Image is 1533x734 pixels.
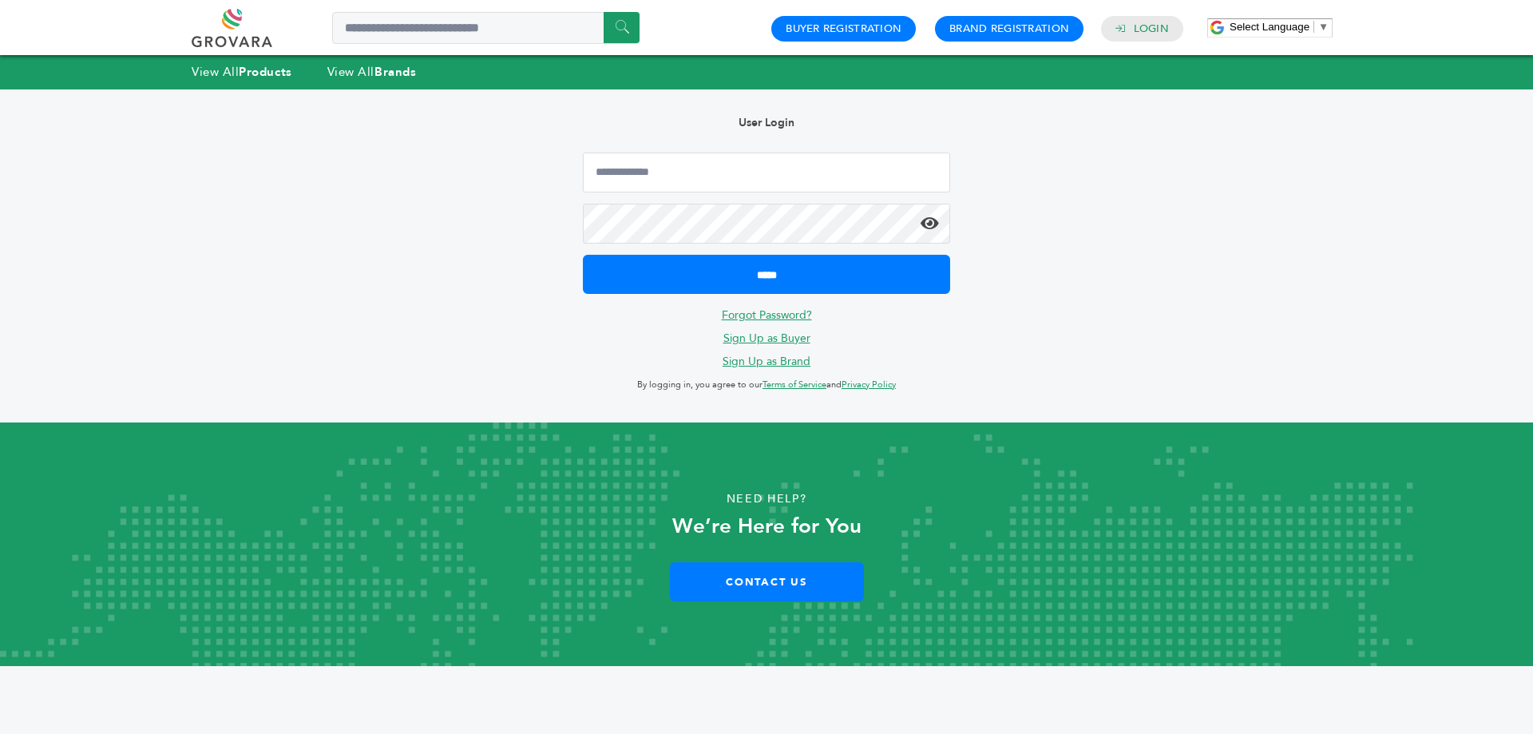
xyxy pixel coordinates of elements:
a: Select Language​ [1230,21,1329,33]
a: Forgot Password? [722,307,812,323]
a: Contact Us [670,562,864,601]
strong: We’re Here for You [672,512,862,541]
p: By logging in, you agree to our and [583,375,950,395]
strong: Products [239,64,291,80]
strong: Brands [374,64,416,80]
a: Privacy Policy [842,379,896,391]
span: Select Language [1230,21,1309,33]
b: User Login [739,115,794,130]
input: Search a product or brand... [332,12,640,44]
input: Password [583,204,950,244]
a: Brand Registration [949,22,1069,36]
a: View AllBrands [327,64,417,80]
a: Terms of Service [763,379,826,391]
input: Email Address [583,153,950,192]
a: Buyer Registration [786,22,901,36]
a: Login [1134,22,1169,36]
span: ​ [1313,21,1314,33]
a: View AllProducts [192,64,292,80]
p: Need Help? [77,487,1456,511]
a: Sign Up as Buyer [723,331,810,346]
a: Sign Up as Brand [723,354,810,369]
span: ▼ [1318,21,1329,33]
